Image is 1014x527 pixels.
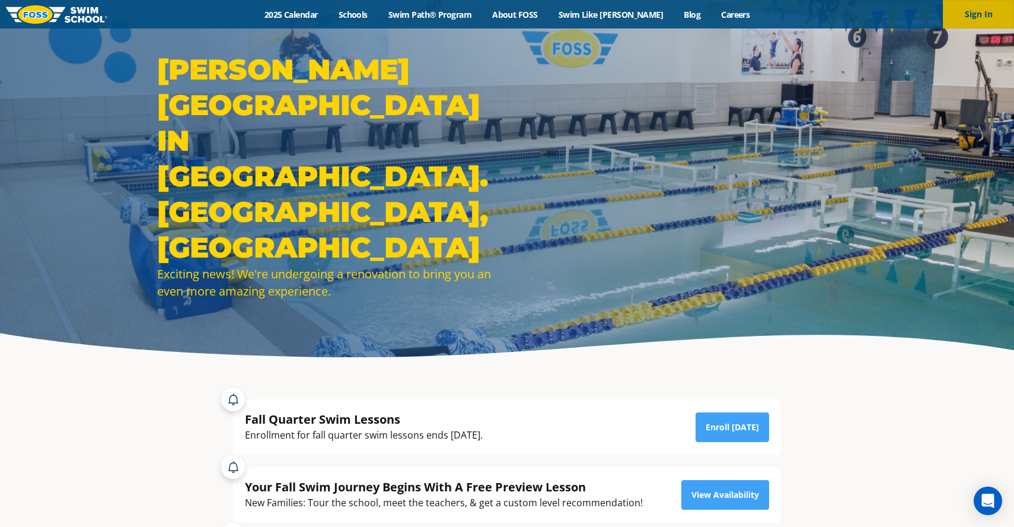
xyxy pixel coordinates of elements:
[711,9,760,20] a: Careers
[696,412,769,442] a: Enroll [DATE]
[254,9,328,20] a: 2025 Calendar
[482,9,549,20] a: About FOSS
[974,487,1002,515] div: Open Intercom Messenger
[245,495,643,511] div: New Families: Tour the school, meet the teachers, & get a custom level recommendation!
[674,9,711,20] a: Blog
[328,9,378,20] a: Schools
[681,480,769,510] a: View Availability
[548,9,674,20] a: Swim Like [PERSON_NAME]
[6,5,107,24] img: FOSS Swim School Logo
[245,427,483,443] div: Enrollment for fall quarter swim lessons ends [DATE].
[157,265,501,300] div: Exciting news! We're undergoing a renovation to bring you an even more amazing experience.
[157,52,501,265] h1: [PERSON_NAME][GEOGRAPHIC_DATA] IN [GEOGRAPHIC_DATA]. [GEOGRAPHIC_DATA], [GEOGRAPHIC_DATA]
[245,411,483,427] div: Fall Quarter Swim Lessons
[378,9,482,20] a: Swim Path® Program
[245,479,643,495] div: Your Fall Swim Journey Begins With A Free Preview Lesson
